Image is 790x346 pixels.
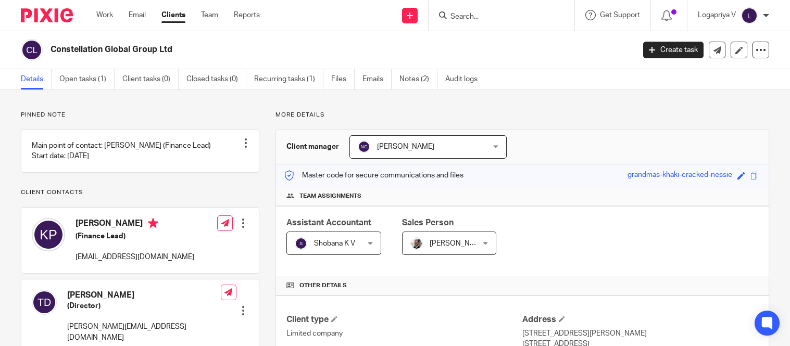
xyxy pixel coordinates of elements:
span: Other details [299,281,347,290]
a: Notes (2) [399,69,437,89]
p: Client contacts [21,188,259,197]
h5: (Director) [67,301,221,311]
span: [PERSON_NAME] [430,240,487,247]
img: svg%3E [21,39,43,61]
a: Client tasks (0) [122,69,179,89]
p: [STREET_ADDRESS][PERSON_NAME] [522,328,758,339]
h4: [PERSON_NAME] [76,218,194,231]
i: Primary [148,218,158,228]
div: grandmas-khaki-cracked-nessie [628,170,732,182]
a: Emails [362,69,392,89]
span: Shobana K V [314,240,355,247]
p: Master code for secure communications and files [284,170,463,181]
a: Files [331,69,355,89]
span: Assistant Accountant [286,219,371,227]
p: [EMAIL_ADDRESS][DOMAIN_NAME] [76,252,194,262]
img: Pixie [21,8,73,22]
h4: Client type [286,314,522,325]
a: Clients [161,10,185,20]
h4: Address [522,314,758,325]
p: Limited company [286,328,522,339]
a: Create task [643,42,704,58]
a: Closed tasks (0) [186,69,246,89]
h2: Constellation Global Group Ltd [51,44,512,55]
a: Team [201,10,218,20]
img: svg%3E [358,140,370,153]
p: More details [275,111,769,119]
a: Reports [234,10,260,20]
img: svg%3E [295,237,307,250]
p: [PERSON_NAME][EMAIL_ADDRESS][DOMAIN_NAME] [67,322,221,343]
img: svg%3E [32,290,57,315]
a: Email [129,10,146,20]
h4: [PERSON_NAME] [67,290,221,301]
span: [PERSON_NAME] [377,143,434,150]
span: Get Support [600,11,640,19]
a: Open tasks (1) [59,69,115,89]
input: Search [449,12,543,22]
img: svg%3E [32,218,65,251]
a: Work [96,10,113,20]
a: Details [21,69,52,89]
p: Pinned note [21,111,259,119]
a: Recurring tasks (1) [254,69,323,89]
a: Audit logs [445,69,485,89]
span: Team assignments [299,192,361,200]
p: Logapriya V [698,10,736,20]
img: svg%3E [741,7,758,24]
h5: (Finance Lead) [76,231,194,241]
img: Matt%20Circle.png [410,237,423,250]
h3: Client manager [286,142,339,152]
span: Sales Person [402,219,454,227]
